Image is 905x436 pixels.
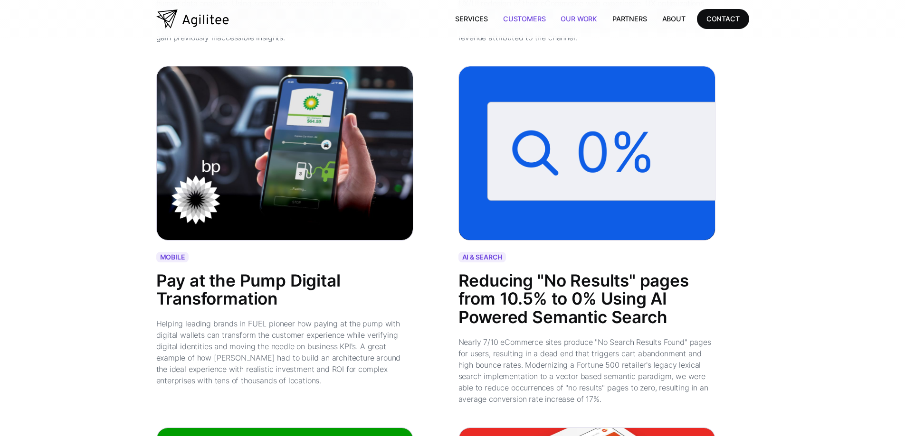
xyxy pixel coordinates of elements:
div: AI & SEARCH [462,254,502,260]
a: Services [448,9,495,28]
div: Helping leading brands in FUEL pioneer how paying at the pump with digital wallets can transform ... [156,318,414,386]
a: About [655,9,693,28]
div: CONTACT [706,13,740,25]
a: CONTACT [697,9,749,28]
div: Pay at the Pump Digital Transformation [156,272,414,308]
div: Reducing "No Results" pages from 10.5% to 0% Using AI Powered Semantic Search [458,272,716,327]
div: MOBILE [160,254,185,260]
a: Customers [495,9,553,28]
div: Nearly 7/10 eCommerce sites produce "No Search Results Found" pages for users, resulting in a dea... [458,336,716,405]
a: Partners [605,9,655,28]
a: home [156,9,229,28]
a: Our Work [553,9,605,28]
